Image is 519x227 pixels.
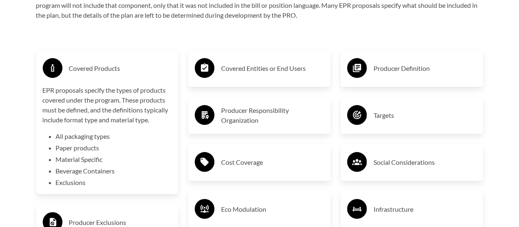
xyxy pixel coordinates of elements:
[56,143,172,153] li: Paper products
[374,62,477,75] h3: Producer Definition
[374,203,477,216] h3: Infrastructure
[374,109,477,122] h3: Targets
[221,203,324,216] h3: Eco Modulation
[43,85,172,125] p: EPR proposals specify the types of products covered under the program. These products must be def...
[221,105,324,125] h3: Producer Responsibility Organization
[221,156,324,169] h3: Cost Coverage
[56,178,172,187] li: Exclusions
[56,131,172,141] li: All packaging types
[56,154,172,164] li: Material Specific
[69,62,172,75] h3: Covered Products
[56,166,172,176] li: Beverage Containers
[221,62,324,75] h3: Covered Entities or End Users
[374,156,477,169] h3: Social Considerations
